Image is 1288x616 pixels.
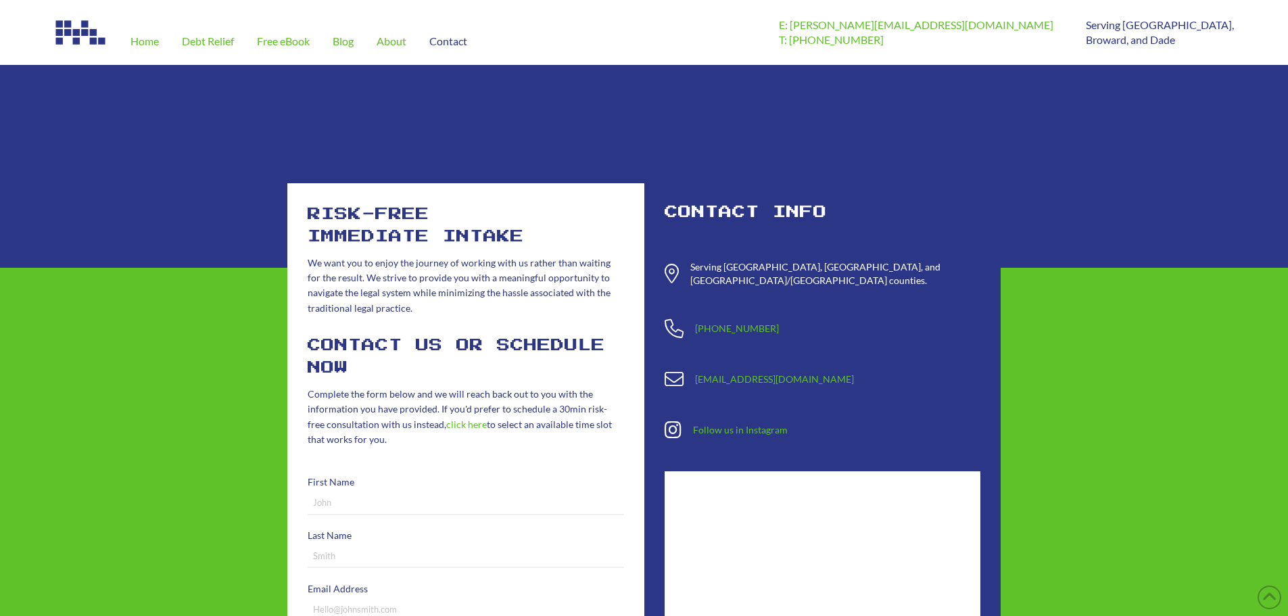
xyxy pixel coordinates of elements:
[429,36,467,47] span: Contact
[257,36,310,47] span: Free eBook
[690,260,980,287] div: Serving [GEOGRAPHIC_DATA], [GEOGRAPHIC_DATA], and [GEOGRAPHIC_DATA]/[GEOGRAPHIC_DATA] counties.
[377,36,406,47] span: About
[308,545,624,568] input: Smith
[321,18,365,65] a: Blog
[308,581,624,597] label: Email Address
[333,36,354,47] span: Blog
[1258,586,1281,609] a: Back to Top
[308,204,624,249] h2: risk-free immediate intake
[779,18,1053,31] a: E: [PERSON_NAME][EMAIL_ADDRESS][DOMAIN_NAME]
[418,18,479,65] a: Contact
[779,33,884,46] a: T: [PHONE_NUMBER]
[695,323,779,334] a: [PHONE_NUMBER]
[308,492,624,515] input: John
[170,18,245,65] a: Debt Relief
[308,387,624,448] p: Complete the form below and we will reach back out to you with the information you have provided....
[308,257,611,314] span: We want you to enjoy the journey of working with us rather than waiting for the result. We strive...
[54,18,108,47] img: Image
[130,36,159,47] span: Home
[119,18,170,65] a: Home
[1086,18,1234,48] p: Serving [GEOGRAPHIC_DATA], Broward, and Dade
[308,474,624,490] label: First Name
[695,373,854,385] a: [EMAIL_ADDRESS][DOMAIN_NAME]
[245,18,321,65] a: Free eBook
[308,335,624,380] h2: Contact Us or Schedule Now
[446,419,487,430] a: click here
[665,204,981,222] h2: Contact Info
[693,424,788,435] a: Follow us in Instagram
[308,527,624,544] label: Last Name
[365,18,418,65] a: About
[182,36,234,47] span: Debt Relief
